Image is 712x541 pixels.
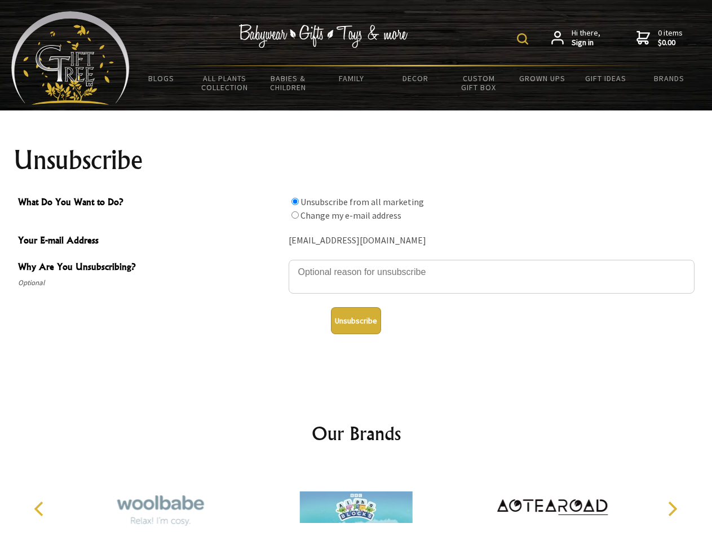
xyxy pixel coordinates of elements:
div: [EMAIL_ADDRESS][DOMAIN_NAME] [289,232,695,250]
strong: $0.00 [658,38,683,48]
span: 0 items [658,28,683,48]
span: Hi there, [572,28,600,48]
a: Family [320,66,384,90]
button: Next [660,496,684,521]
input: What Do You Want to Do? [291,211,299,219]
a: Brands [638,66,701,90]
button: Unsubscribe [331,307,381,334]
a: Gift Ideas [574,66,638,90]
label: Change my e-mail address [300,210,401,221]
input: What Do You Want to Do? [291,198,299,205]
strong: Sign in [572,38,600,48]
a: All Plants Collection [193,66,257,99]
img: Babyware - Gifts - Toys and more... [11,11,130,105]
button: Previous [28,496,53,521]
span: Your E-mail Address [18,233,283,250]
a: Babies & Children [257,66,320,99]
span: Why Are You Unsubscribing? [18,260,283,276]
label: Unsubscribe from all marketing [300,196,424,207]
a: Decor [383,66,447,90]
span: What Do You Want to Do? [18,195,283,211]
textarea: Why Are You Unsubscribing? [289,260,695,294]
a: BLOGS [130,66,193,90]
span: Optional [18,276,283,290]
img: product search [517,33,528,45]
a: Grown Ups [510,66,574,90]
a: Custom Gift Box [447,66,511,99]
h2: Our Brands [23,420,690,447]
img: Babywear - Gifts - Toys & more [239,24,408,48]
h1: Unsubscribe [14,147,699,174]
a: 0 items$0.00 [636,28,683,48]
a: Hi there,Sign in [551,28,600,48]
